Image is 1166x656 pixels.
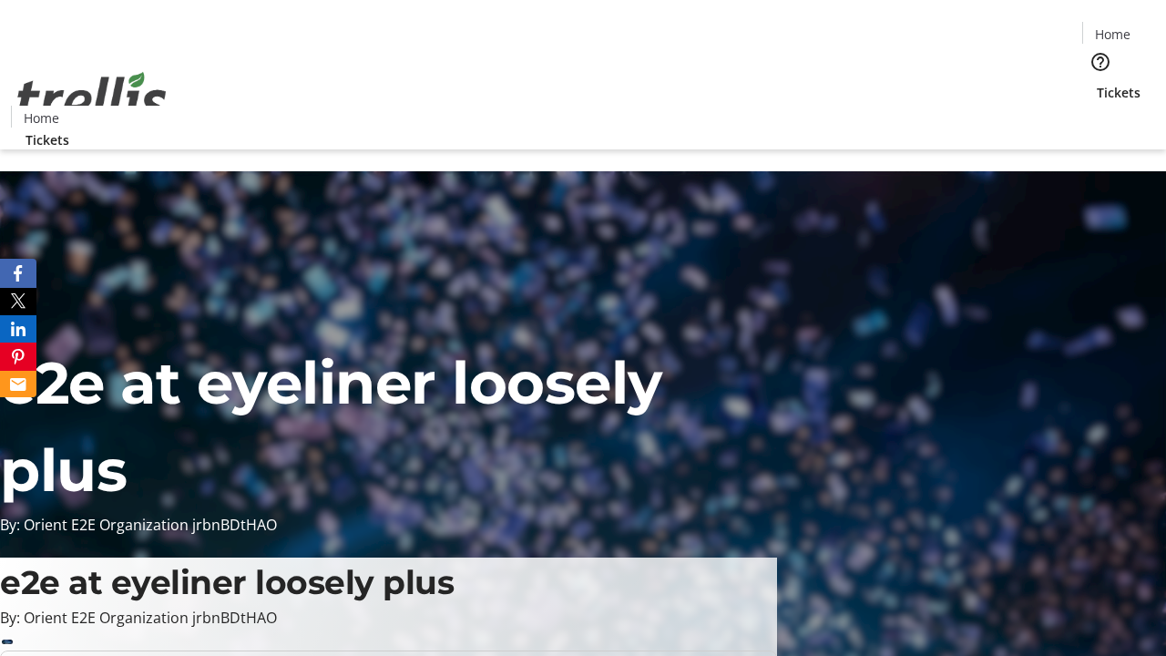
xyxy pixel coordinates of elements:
[26,130,69,149] span: Tickets
[1082,44,1119,80] button: Help
[1082,83,1155,102] a: Tickets
[1095,25,1130,44] span: Home
[24,108,59,128] span: Home
[11,130,84,149] a: Tickets
[1082,102,1119,138] button: Cart
[12,108,70,128] a: Home
[1097,83,1140,102] span: Tickets
[11,52,173,143] img: Orient E2E Organization jrbnBDtHAO's Logo
[1083,25,1141,44] a: Home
